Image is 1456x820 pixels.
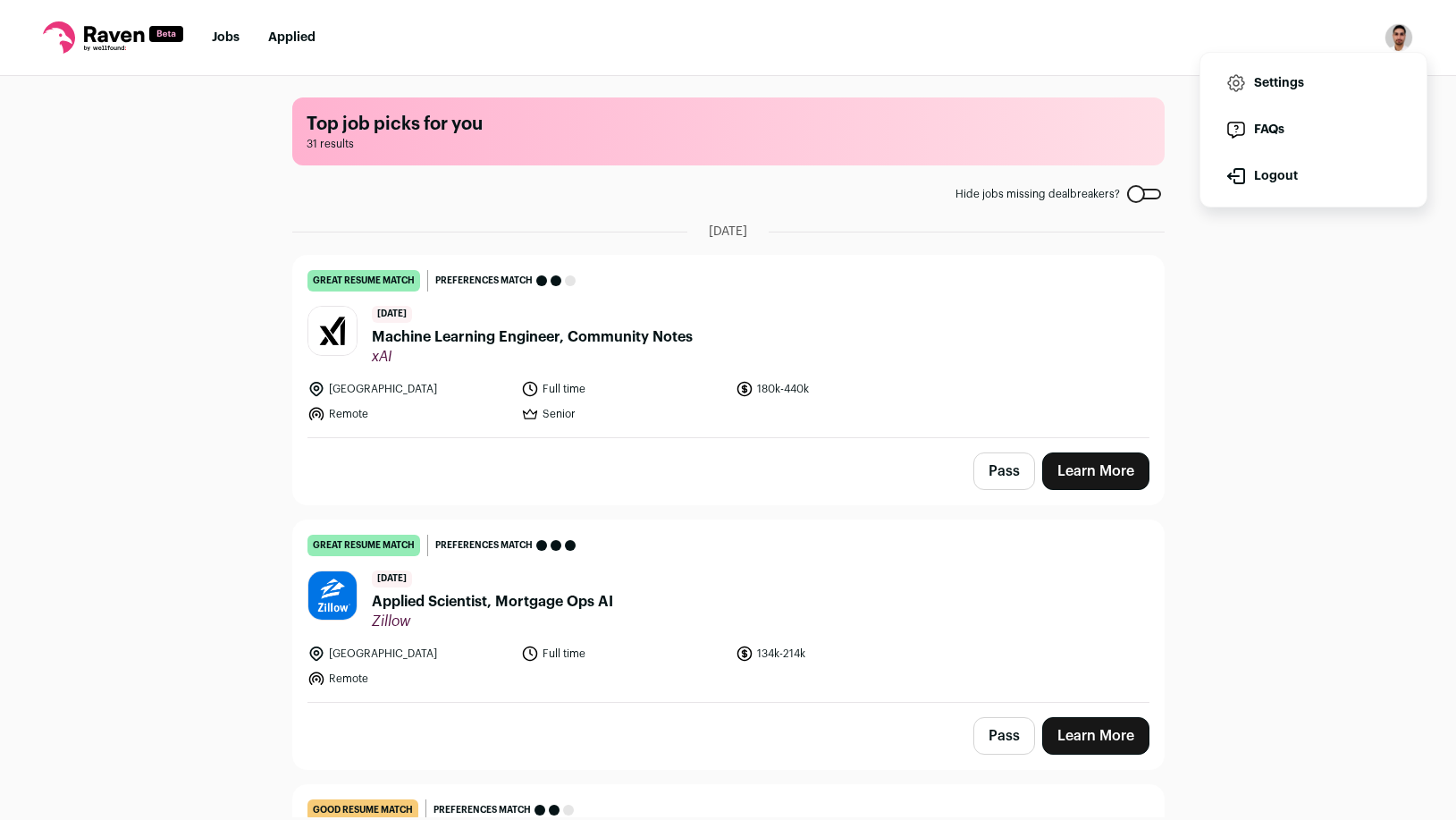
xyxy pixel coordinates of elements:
[736,380,939,398] li: 180k-440k
[372,306,412,323] span: [DATE]
[307,670,511,688] li: Remote
[521,380,725,398] li: Full time
[1215,108,1412,151] a: FAQs
[293,520,1164,702] a: great resume match Preferences match [DATE] Applied Scientist, Mortgage Ops AI Zillow [GEOGRAPHIC...
[435,537,533,554] span: Preferences match
[372,571,412,588] span: [DATE]
[307,535,420,556] div: great resume match
[308,307,357,355] img: 1c83009fa4f7cde7cb39cbbab8c4a426dc53311057c27b3c23d82261299489ff.jpg
[372,613,613,630] span: Zillow
[372,591,613,613] span: Applied Scientist, Mortgage Ops AI
[372,348,693,366] span: xAI
[307,112,1150,137] h1: Top job picks for you
[308,571,357,620] img: 4d33969dce05a69320534eacca21d1cf2f04c89b58bdb273c217ad27269e3c1e.jpg
[433,801,531,819] span: Preferences match
[372,326,693,348] span: Machine Learning Engineer, Community Notes
[307,405,511,423] li: Remote
[1384,23,1413,52] img: 19610860-medium_jpg
[709,223,747,241] span: [DATE]
[1215,62,1412,105] a: Settings
[307,380,511,398] li: [GEOGRAPHIC_DATA]
[1042,717,1149,755] a: Learn More
[307,137,1150,151] span: 31 results
[1215,155,1412,198] button: Logout
[293,256,1164,437] a: great resume match Preferences match [DATE] Machine Learning Engineer, Community Notes xAI [GEOGR...
[521,405,725,423] li: Senior
[212,31,240,44] a: Jobs
[1384,23,1413,52] button: Open dropdown
[268,31,316,44] a: Applied
[736,645,939,663] li: 134k-214k
[955,187,1120,201] span: Hide jobs missing dealbreakers?
[435,272,533,290] span: Preferences match
[1042,452,1149,490] a: Learn More
[973,452,1035,490] button: Pass
[521,645,725,663] li: Full time
[307,645,511,663] li: [GEOGRAPHIC_DATA]
[307,270,420,292] div: great resume match
[973,717,1035,755] button: Pass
